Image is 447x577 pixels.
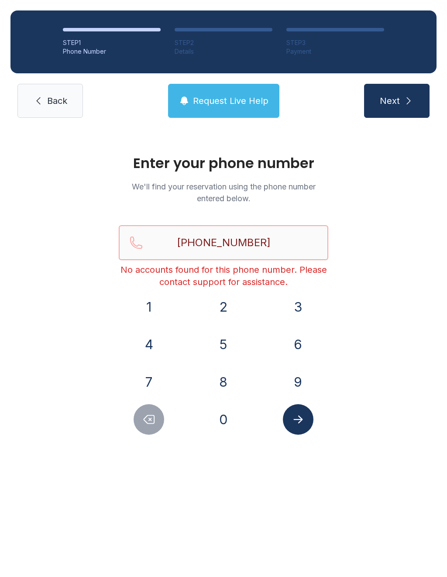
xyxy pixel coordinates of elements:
[286,38,384,47] div: STEP 3
[119,225,328,260] input: Reservation phone number
[208,404,239,435] button: 0
[119,181,328,204] p: We'll find your reservation using the phone number entered below.
[119,264,328,288] div: No accounts found for this phone number. Please contact support for assistance.
[208,367,239,397] button: 8
[193,95,268,107] span: Request Live Help
[208,329,239,360] button: 5
[134,367,164,397] button: 7
[283,292,313,322] button: 3
[134,329,164,360] button: 4
[63,47,161,56] div: Phone Number
[134,292,164,322] button: 1
[119,156,328,170] h1: Enter your phone number
[286,47,384,56] div: Payment
[283,329,313,360] button: 6
[47,95,67,107] span: Back
[175,38,272,47] div: STEP 2
[63,38,161,47] div: STEP 1
[208,292,239,322] button: 2
[380,95,400,107] span: Next
[175,47,272,56] div: Details
[283,404,313,435] button: Submit lookup form
[283,367,313,397] button: 9
[134,404,164,435] button: Delete number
